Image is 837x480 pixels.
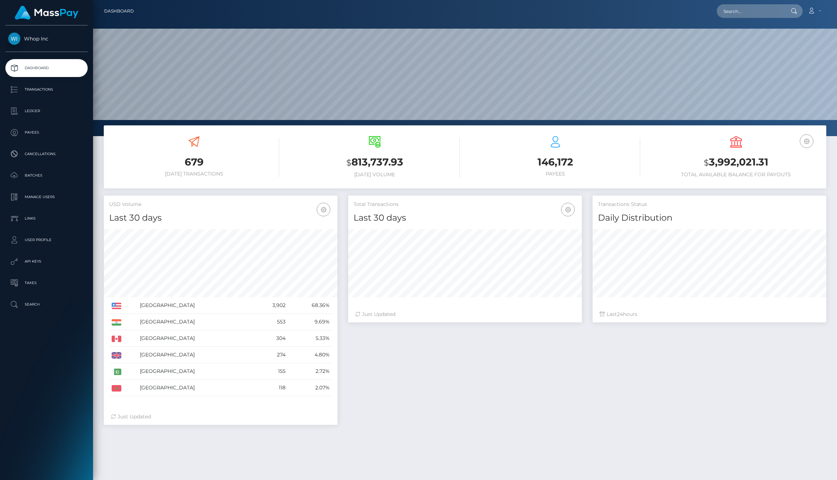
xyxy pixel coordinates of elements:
[8,127,85,138] p: Payees
[109,201,332,208] h5: USD Volume
[8,63,85,73] p: Dashboard
[8,278,85,288] p: Taxes
[253,380,288,396] td: 118
[288,297,332,314] td: 68.36%
[8,256,85,267] p: API Keys
[8,192,85,202] p: Manage Users
[598,201,821,208] h5: Transactions Status
[5,167,88,184] a: Batches
[112,385,121,392] img: MA.png
[471,171,641,177] h6: Payees
[137,330,253,347] td: [GEOGRAPHIC_DATA]
[137,363,253,380] td: [GEOGRAPHIC_DATA]
[104,4,134,19] a: Dashboard
[8,84,85,95] p: Transactions
[288,314,332,330] td: 9.69%
[288,380,332,396] td: 2.07%
[5,188,88,206] a: Manage Users
[253,297,288,314] td: 3,902
[8,299,85,310] p: Search
[8,213,85,224] p: Links
[109,212,332,224] h4: Last 30 days
[288,330,332,347] td: 5.33%
[137,314,253,330] td: [GEOGRAPHIC_DATA]
[112,352,121,359] img: GB.png
[5,81,88,99] a: Transactions
[112,319,121,326] img: IN.png
[290,155,460,170] h3: 813,737.93
[600,311,819,318] div: Last hours
[5,253,88,270] a: API Keys
[253,363,288,380] td: 155
[109,155,279,169] h3: 679
[253,330,288,347] td: 304
[5,145,88,163] a: Cancellations
[5,231,88,249] a: User Profile
[112,369,121,375] img: PK.png
[704,158,709,168] small: $
[471,155,641,169] h3: 146,172
[112,336,121,342] img: CA.png
[137,347,253,363] td: [GEOGRAPHIC_DATA]
[111,413,330,421] div: Just Updated
[5,296,88,313] a: Search
[8,170,85,181] p: Batches
[717,4,784,18] input: Search...
[5,59,88,77] a: Dashboard
[137,380,253,396] td: [GEOGRAPHIC_DATA]
[651,155,821,170] h3: 3,992,021.31
[288,347,332,363] td: 4.80%
[253,347,288,363] td: 274
[598,212,821,224] h4: Daily Distribution
[8,106,85,116] p: Ledger
[355,311,575,318] div: Just Updated
[354,212,576,224] h4: Last 30 days
[253,314,288,330] td: 553
[8,235,85,245] p: User Profile
[8,149,85,159] p: Cancellations
[109,171,279,177] h6: [DATE] Transactions
[112,303,121,309] img: US.png
[5,35,88,42] span: Whop Inc
[5,102,88,120] a: Ledger
[346,158,351,168] small: $
[354,201,576,208] h5: Total Transactions
[617,311,623,317] span: 24
[5,124,88,141] a: Payees
[5,274,88,292] a: Taxes
[288,363,332,380] td: 2.72%
[137,297,253,314] td: [GEOGRAPHIC_DATA]
[15,6,78,20] img: MassPay Logo
[5,210,88,227] a: Links
[290,172,460,178] h6: [DATE] Volume
[651,172,821,178] h6: Total Available Balance for Payouts
[8,33,20,45] img: Whop Inc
